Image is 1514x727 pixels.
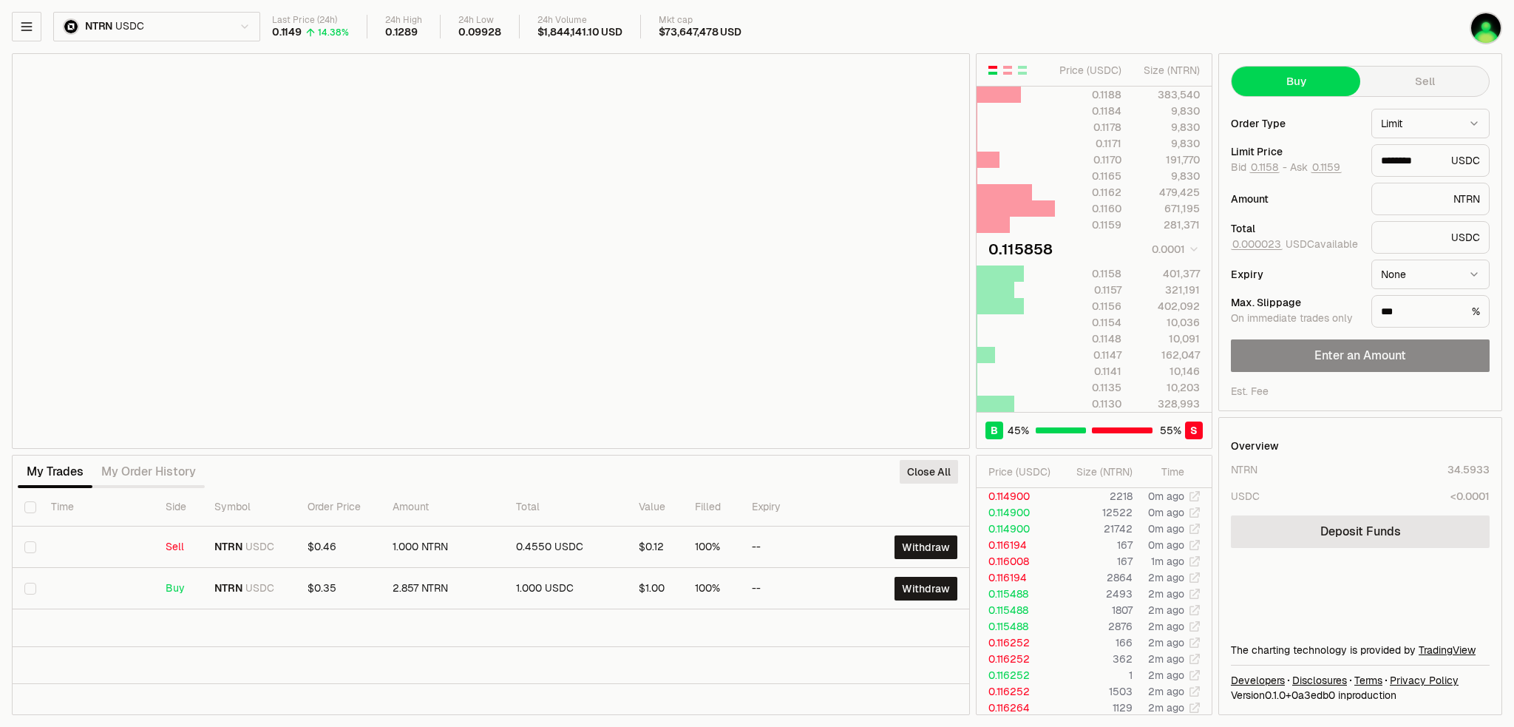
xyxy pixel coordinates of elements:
[1134,169,1200,183] div: 9,830
[214,541,242,554] span: NTRN
[1134,136,1200,151] div: 9,830
[1147,240,1200,258] button: 0.0001
[1058,602,1133,618] td: 1807
[1134,104,1200,118] div: 9,830
[1056,104,1121,118] div: 0.1184
[1134,348,1200,362] div: 162,047
[977,569,1058,586] td: 0.116194
[24,541,36,553] button: Select row
[296,488,381,527] th: Order Price
[1231,673,1285,688] a: Developers
[1231,643,1490,657] div: The charting technology is provided by
[63,18,79,35] img: ntrn.png
[1148,620,1184,633] time: 2m ago
[537,15,622,26] div: 24h Volume
[393,582,492,595] div: 2.857 NTRN
[977,537,1058,553] td: 0.116194
[1056,201,1121,216] div: 0.1160
[1148,669,1184,682] time: 2m ago
[988,239,1053,260] div: 0.115858
[1231,297,1359,308] div: Max. Slippage
[1148,587,1184,601] time: 2m ago
[1134,120,1200,135] div: 9,830
[308,540,336,553] span: $0.46
[504,488,627,527] th: Total
[1056,299,1121,314] div: 0.1156
[1056,120,1121,135] div: 0.1178
[1058,700,1133,716] td: 1129
[1231,237,1358,251] span: USDC available
[1058,635,1133,651] td: 166
[272,26,302,39] div: 0.1149
[1231,118,1359,129] div: Order Type
[1056,283,1121,297] div: 0.1157
[1151,555,1184,568] time: 1m ago
[92,457,205,487] button: My Order History
[1148,701,1184,714] time: 2m ago
[988,464,1057,479] div: Price ( USDC )
[272,15,349,26] div: Last Price (24h)
[1291,689,1335,702] span: 0a3edb081814ace78cad5ecc1a2a617a2f261918
[85,20,112,33] span: NTRN
[1148,652,1184,666] time: 2m ago
[1148,538,1184,552] time: 0m ago
[1056,169,1121,183] div: 0.1165
[977,635,1058,651] td: 0.116252
[1058,651,1133,667] td: 362
[1058,683,1133,700] td: 1503
[1145,464,1184,479] div: Time
[1231,688,1490,703] div: Version 0.1.0 + in production
[516,582,615,595] div: 1.000 USDC
[458,15,501,26] div: 24h Low
[393,541,492,554] div: 1.000 NTRN
[1056,152,1121,167] div: 0.1170
[1354,673,1382,688] a: Terms
[900,460,958,484] button: Close All
[1231,312,1359,325] div: On immediate trades only
[740,488,851,527] th: Expiry
[1134,63,1200,78] div: Size ( NTRN )
[977,618,1058,635] td: 0.115488
[18,457,92,487] button: My Trades
[977,651,1058,667] td: 0.116252
[385,26,418,39] div: 0.1289
[1371,260,1490,289] button: None
[895,535,957,559] button: Withdraw
[1231,146,1359,157] div: Limit Price
[1056,364,1121,379] div: 0.1141
[1148,636,1184,649] time: 2m ago
[1016,64,1028,76] button: Show Buy Orders Only
[1056,266,1121,281] div: 0.1158
[1134,266,1200,281] div: 401,377
[1058,504,1133,521] td: 12522
[1148,603,1184,617] time: 2m ago
[1058,586,1133,602] td: 2493
[1148,571,1184,584] time: 2m ago
[166,582,191,595] div: Buy
[1292,673,1347,688] a: Disclosures
[1058,521,1133,537] td: 21742
[1056,331,1121,346] div: 0.1148
[13,54,969,448] iframe: Financial Chart
[1134,87,1200,102] div: 383,540
[1371,144,1490,177] div: USDC
[1450,489,1490,504] div: <0.0001
[203,488,295,527] th: Symbol
[1390,673,1459,688] a: Privacy Policy
[1002,64,1014,76] button: Show Sell Orders Only
[1232,67,1360,96] button: Buy
[1371,109,1490,138] button: Limit
[1058,618,1133,635] td: 2876
[1134,364,1200,379] div: 10,146
[1371,183,1490,215] div: NTRN
[683,488,741,527] th: Filled
[659,26,741,39] div: $73,647,478 USD
[977,683,1058,700] td: 0.116252
[154,488,203,527] th: Side
[1134,283,1200,297] div: 321,191
[166,541,191,554] div: Sell
[1058,553,1133,569] td: 167
[1231,194,1359,204] div: Amount
[245,582,274,595] span: USDC
[1134,152,1200,167] div: 191,770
